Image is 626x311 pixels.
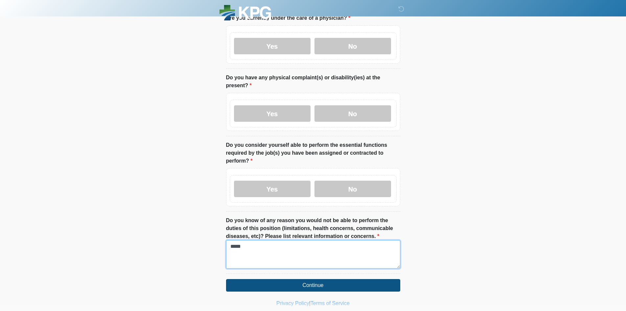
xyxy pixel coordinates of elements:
a: Privacy Policy [276,300,309,306]
label: Yes [234,38,311,54]
img: KPG Healthcare Logo [220,5,271,22]
label: No [314,38,391,54]
label: Do you consider yourself able to perform the essential functions required by the job(s) you have ... [226,141,400,165]
label: Yes [234,181,311,197]
a: Terms of Service [311,300,350,306]
label: No [314,181,391,197]
a: | [309,300,311,306]
label: Do you have any physical complaint(s) or disability(ies) at the present? [226,74,400,90]
button: Continue [226,279,400,292]
label: Yes [234,105,311,122]
label: Do you know of any reason you would not be able to perform the duties of this position (limitatio... [226,217,400,240]
label: No [314,105,391,122]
